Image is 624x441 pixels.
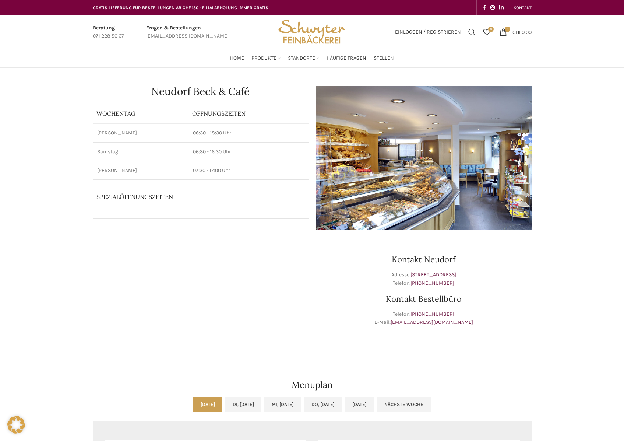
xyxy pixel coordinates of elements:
div: Meine Wunschliste [479,25,494,39]
span: Stellen [374,55,394,62]
a: [STREET_ADDRESS] [410,272,456,278]
p: ÖFFNUNGSZEITEN [192,109,305,118]
iframe: schwyter martinsbruggstrasse [93,237,309,347]
a: [PHONE_NUMBER] [410,311,454,317]
span: GRATIS LIEFERUNG FÜR BESTELLUNGEN AB CHF 150 - FILIALABHOLUNG IMMER GRATIS [93,5,268,10]
p: Spezialöffnungszeiten [96,193,284,201]
p: Telefon: E-Mail: [316,310,532,327]
span: Einloggen / Registrieren [395,29,461,35]
a: Standorte [288,51,319,66]
bdi: 0.00 [512,29,532,35]
div: Main navigation [89,51,535,66]
span: Häufige Fragen [327,55,366,62]
p: [PERSON_NAME] [97,129,184,137]
a: Mi, [DATE] [264,397,301,412]
span: 0 [488,27,494,32]
a: Infobox link [93,24,124,41]
a: Einloggen / Registrieren [391,25,465,39]
a: Infobox link [146,24,229,41]
a: [DATE] [193,397,222,412]
a: [DATE] [345,397,374,412]
a: Instagram social link [488,3,497,13]
a: Home [230,51,244,66]
span: 0 [505,27,510,32]
span: CHF [512,29,522,35]
h3: Kontakt Neudorf [316,255,532,263]
a: Di, [DATE] [225,397,261,412]
div: Secondary navigation [510,0,535,15]
span: Home [230,55,244,62]
a: KONTAKT [514,0,532,15]
p: Wochentag [96,109,185,118]
p: 07:30 - 17:00 Uhr [193,167,304,174]
a: Do, [DATE] [304,397,342,412]
img: Bäckerei Schwyter [276,15,348,49]
a: Site logo [276,28,348,35]
a: Häufige Fragen [327,51,366,66]
span: Produkte [251,55,276,62]
span: Standorte [288,55,315,62]
h2: Menuplan [93,381,532,389]
h1: Neudorf Beck & Café [93,86,309,97]
a: Produkte [251,51,281,66]
p: Samstag [97,148,184,155]
a: [EMAIL_ADDRESS][DOMAIN_NAME] [391,319,473,325]
p: 06:30 - 16:30 Uhr [193,148,304,155]
p: [PERSON_NAME] [97,167,184,174]
a: Linkedin social link [497,3,506,13]
h3: Kontakt Bestellbüro [316,295,532,303]
a: [PHONE_NUMBER] [410,280,454,286]
a: Suchen [465,25,479,39]
p: Adresse: Telefon: [316,271,532,287]
a: 0 [479,25,494,39]
a: Facebook social link [480,3,488,13]
p: 06:30 - 18:30 Uhr [193,129,304,137]
a: 0 CHF0.00 [496,25,535,39]
a: Stellen [374,51,394,66]
span: KONTAKT [514,5,532,10]
a: Nächste Woche [377,397,431,412]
